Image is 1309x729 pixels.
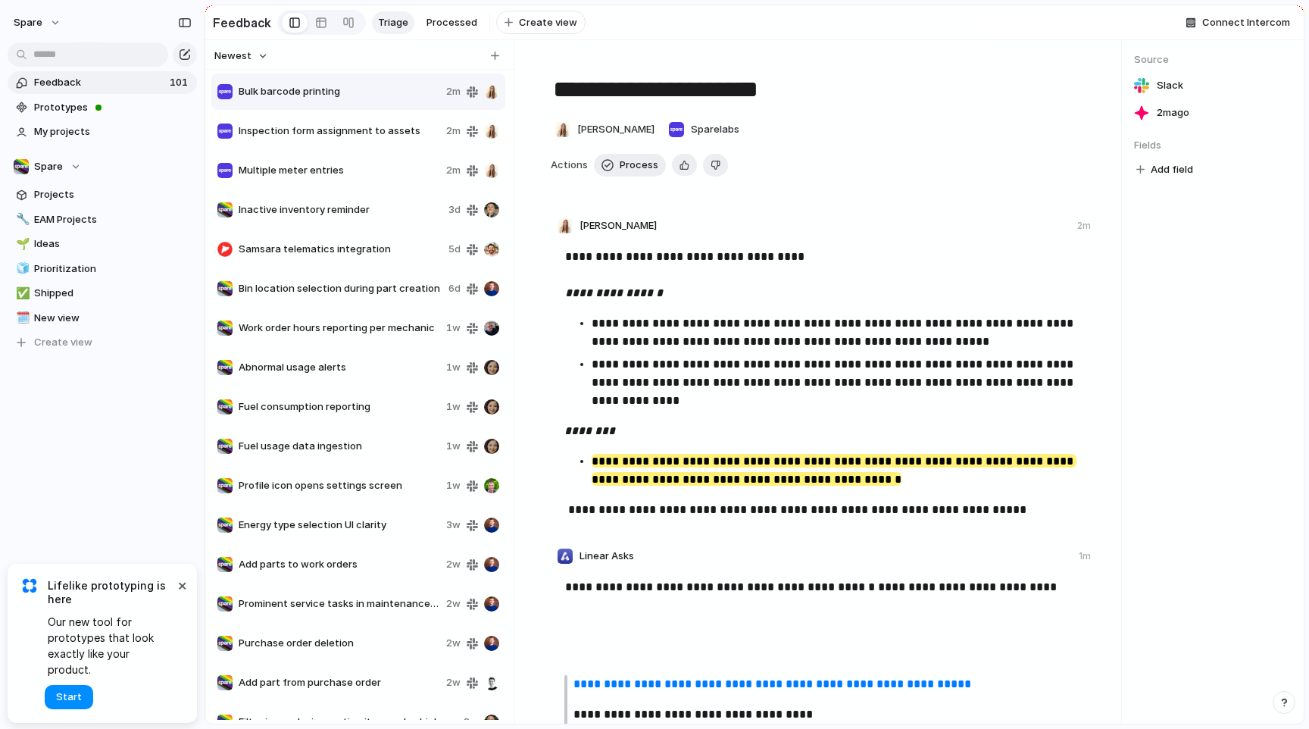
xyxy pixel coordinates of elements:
[213,14,271,32] h2: Feedback
[446,360,461,375] span: 1w
[16,211,27,228] div: 🔧
[239,202,442,217] span: Inactive inventory reminder
[426,15,477,30] span: Processed
[446,84,461,99] span: 2m
[446,675,461,690] span: 2w
[14,212,29,227] button: 🔧
[8,307,197,330] a: 🗓️New view
[239,399,440,415] span: Fuel consumption reporting
[239,557,440,572] span: Add parts to work orders
[420,11,483,34] a: Processed
[8,233,197,255] a: 🌱Ideas
[239,84,440,99] span: Bulk barcode printing
[34,187,192,202] span: Projects
[1134,52,1292,67] span: Source
[34,286,192,301] span: Shipped
[34,335,92,350] span: Create view
[446,636,461,651] span: 2w
[34,124,192,139] span: My projects
[45,685,93,709] button: Start
[14,286,29,301] button: ✅
[446,399,461,415] span: 1w
[372,11,414,34] a: Triage
[14,261,29,277] button: 🧊
[8,120,197,143] a: My projects
[577,122,654,137] span: [PERSON_NAME]
[551,117,658,142] button: [PERSON_NAME]
[594,154,666,177] button: Process
[8,282,197,305] a: ✅Shipped
[56,690,82,705] span: Start
[173,576,191,594] button: Dismiss
[239,124,440,139] span: Inspection form assignment to assets
[664,117,743,142] button: Sparelabs
[239,675,440,690] span: Add part from purchase order
[446,439,461,454] span: 1w
[48,614,174,677] span: Our new tool for prototypes that look exactly like your product.
[448,281,461,296] span: 6d
[446,321,461,336] span: 1w
[239,596,440,612] span: Prominent service tasks in maintenance view
[7,11,69,35] button: Spare
[703,154,728,177] button: Delete
[8,208,197,231] a: 🔧EAM Projects
[14,311,29,326] button: 🗓️
[212,46,270,66] button: Newest
[8,155,197,178] button: Spare
[446,596,461,612] span: 2w
[16,285,27,302] div: ✅
[448,242,461,257] span: 5d
[239,478,440,493] span: Profile icon opens settings screen
[239,163,440,178] span: Multiple meter entries
[551,158,588,173] span: Actions
[1179,11,1296,34] button: Connect Intercom
[239,439,440,454] span: Fuel usage data ingestion
[239,242,442,257] span: Samsara telematics integration
[8,331,197,354] button: Create view
[34,75,165,90] span: Feedback
[1079,549,1091,563] div: 1m
[14,15,42,30] span: Spare
[580,218,657,233] span: [PERSON_NAME]
[239,518,440,533] span: Energy type selection UI clarity
[446,557,461,572] span: 2w
[34,311,192,326] span: New view
[691,122,739,137] span: Sparelabs
[446,518,461,533] span: 3w
[16,309,27,327] div: 🗓️
[448,202,461,217] span: 3d
[16,236,27,253] div: 🌱
[446,478,461,493] span: 1w
[8,258,197,280] a: 🧊Prioritization
[496,11,586,35] button: Create view
[239,636,440,651] span: Purchase order deletion
[378,15,408,30] span: Triage
[1157,78,1183,93] span: Slack
[34,261,192,277] span: Prioritization
[1134,160,1195,180] button: Add field
[48,579,174,606] span: Lifelike prototyping is here
[34,236,192,252] span: Ideas
[519,15,577,30] span: Create view
[239,321,440,336] span: Work order hours reporting per mechanic
[239,360,440,375] span: Abnormal usage alerts
[1134,75,1292,96] a: Slack
[8,96,197,119] a: Prototypes
[1134,138,1292,153] span: Fields
[620,158,658,173] span: Process
[1151,162,1193,177] span: Add field
[1077,219,1091,233] div: 2m
[34,159,63,174] span: Spare
[14,236,29,252] button: 🌱
[1202,15,1290,30] span: Connect Intercom
[239,281,442,296] span: Bin location selection during part creation
[580,549,634,564] span: Linear Asks
[214,48,251,64] span: Newest
[8,183,197,206] a: Projects
[1157,105,1189,120] span: 2m ago
[34,100,192,115] span: Prototypes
